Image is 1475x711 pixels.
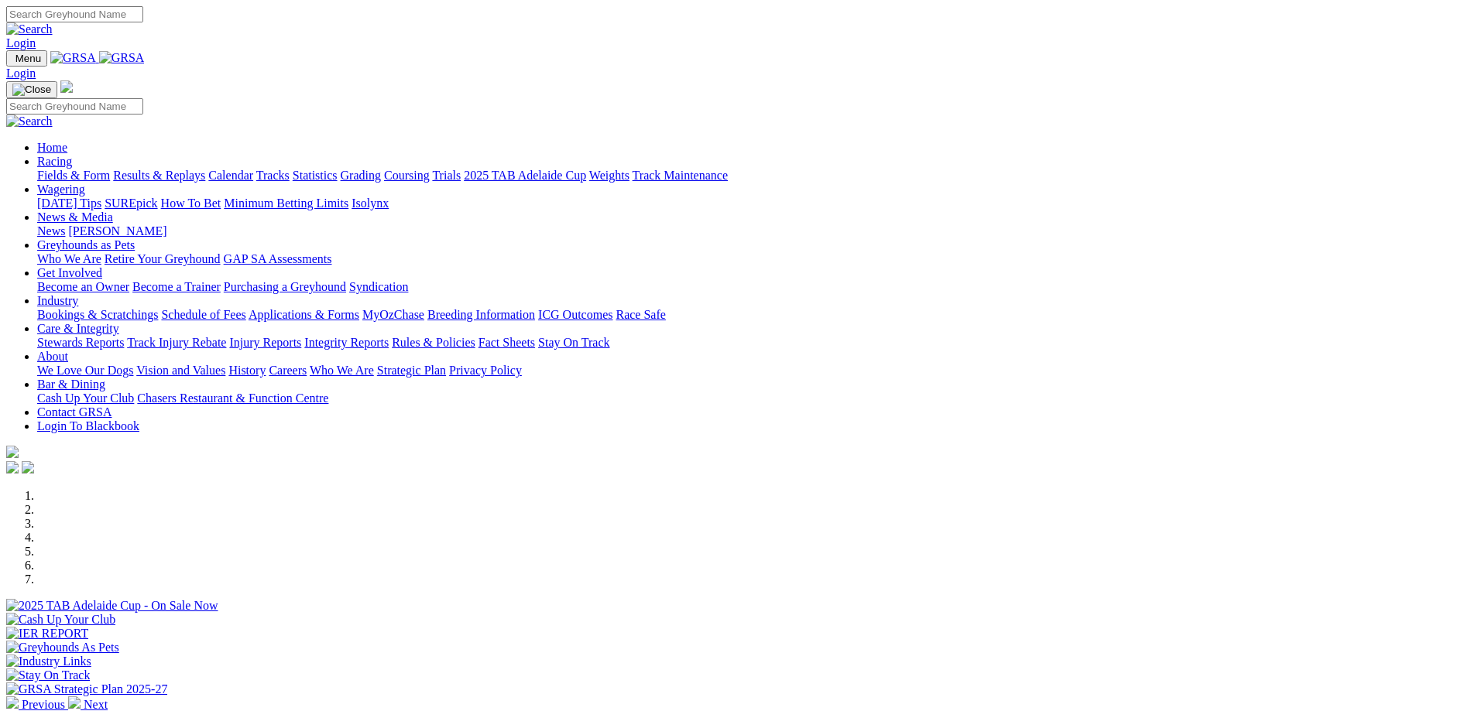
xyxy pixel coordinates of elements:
a: Vision and Values [136,364,225,377]
a: 2025 TAB Adelaide Cup [464,169,586,182]
img: Search [6,115,53,128]
img: facebook.svg [6,461,19,473]
a: Weights [589,169,629,182]
div: Care & Integrity [37,336,1469,350]
a: SUREpick [105,197,157,210]
div: Greyhounds as Pets [37,252,1469,266]
a: Stewards Reports [37,336,124,349]
a: Login [6,36,36,50]
div: About [37,364,1469,378]
a: Integrity Reports [304,336,389,349]
a: ICG Outcomes [538,308,612,321]
a: Purchasing a Greyhound [224,280,346,293]
a: Track Injury Rebate [127,336,226,349]
img: logo-grsa-white.png [6,446,19,458]
a: GAP SA Assessments [224,252,332,265]
a: Race Safe [616,308,665,321]
a: Next [68,698,108,711]
a: Become a Trainer [132,280,221,293]
a: Isolynx [352,197,389,210]
a: Careers [269,364,307,377]
a: Coursing [384,169,430,182]
a: About [37,350,68,363]
div: News & Media [37,224,1469,238]
div: Industry [37,308,1469,322]
div: Get Involved [37,280,1469,294]
img: Industry Links [6,655,91,668]
img: Greyhounds As Pets [6,641,119,655]
a: Strategic Plan [377,364,446,377]
img: chevron-right-pager-white.svg [68,696,81,709]
img: Stay On Track [6,668,90,682]
a: Calendar [208,169,253,182]
a: Minimum Betting Limits [224,197,348,210]
a: How To Bet [161,197,221,210]
a: Schedule of Fees [161,308,245,321]
img: logo-grsa-white.png [60,80,73,93]
a: Login To Blackbook [37,419,139,432]
a: MyOzChase [362,308,424,321]
a: Tracks [256,169,290,182]
a: Who We Are [310,364,374,377]
a: Stay On Track [538,336,609,349]
a: History [228,364,266,377]
a: Fields & Form [37,169,110,182]
span: Next [84,698,108,711]
div: Racing [37,169,1469,183]
a: Breeding Information [427,308,535,321]
a: News & Media [37,210,113,224]
div: Wagering [37,197,1469,210]
a: Login [6,67,36,80]
a: Syndication [349,280,408,293]
a: Racing [37,155,72,168]
a: Care & Integrity [37,322,119,335]
a: Home [37,141,67,154]
a: Greyhounds as Pets [37,238,135,251]
a: Wagering [37,183,85,196]
a: Bar & Dining [37,378,105,391]
a: We Love Our Dogs [37,364,133,377]
a: Industry [37,294,78,307]
input: Search [6,98,143,115]
a: Grading [341,169,381,182]
a: Track Maintenance [633,169,728,182]
img: Search [6,22,53,36]
button: Toggle navigation [6,81,57,98]
a: Retire Your Greyhound [105,252,221,265]
img: twitter.svg [22,461,34,473]
a: Privacy Policy [449,364,522,377]
a: Get Involved [37,266,102,279]
a: Who We Are [37,252,101,265]
a: Chasers Restaurant & Function Centre [137,391,328,405]
a: Previous [6,698,68,711]
a: Cash Up Your Club [37,391,134,405]
a: Bookings & Scratchings [37,308,158,321]
img: IER REPORT [6,627,88,641]
a: Injury Reports [229,336,301,349]
img: GRSA [50,51,96,65]
img: GRSA Strategic Plan 2025-27 [6,682,167,696]
a: Rules & Policies [392,336,475,349]
button: Toggle navigation [6,50,47,67]
a: [DATE] Tips [37,197,101,210]
img: chevron-left-pager-white.svg [6,696,19,709]
a: Statistics [293,169,338,182]
img: Cash Up Your Club [6,613,115,627]
a: Trials [432,169,461,182]
span: Menu [15,53,41,64]
a: News [37,224,65,238]
a: Fact Sheets [479,336,535,349]
div: Bar & Dining [37,391,1469,405]
a: Applications & Forms [249,308,359,321]
img: Close [12,84,51,96]
img: GRSA [99,51,145,65]
img: 2025 TAB Adelaide Cup - On Sale Now [6,599,218,613]
a: Become an Owner [37,280,129,293]
a: Contact GRSA [37,405,111,419]
input: Search [6,6,143,22]
a: [PERSON_NAME] [68,224,166,238]
span: Previous [22,698,65,711]
a: Results & Replays [113,169,205,182]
